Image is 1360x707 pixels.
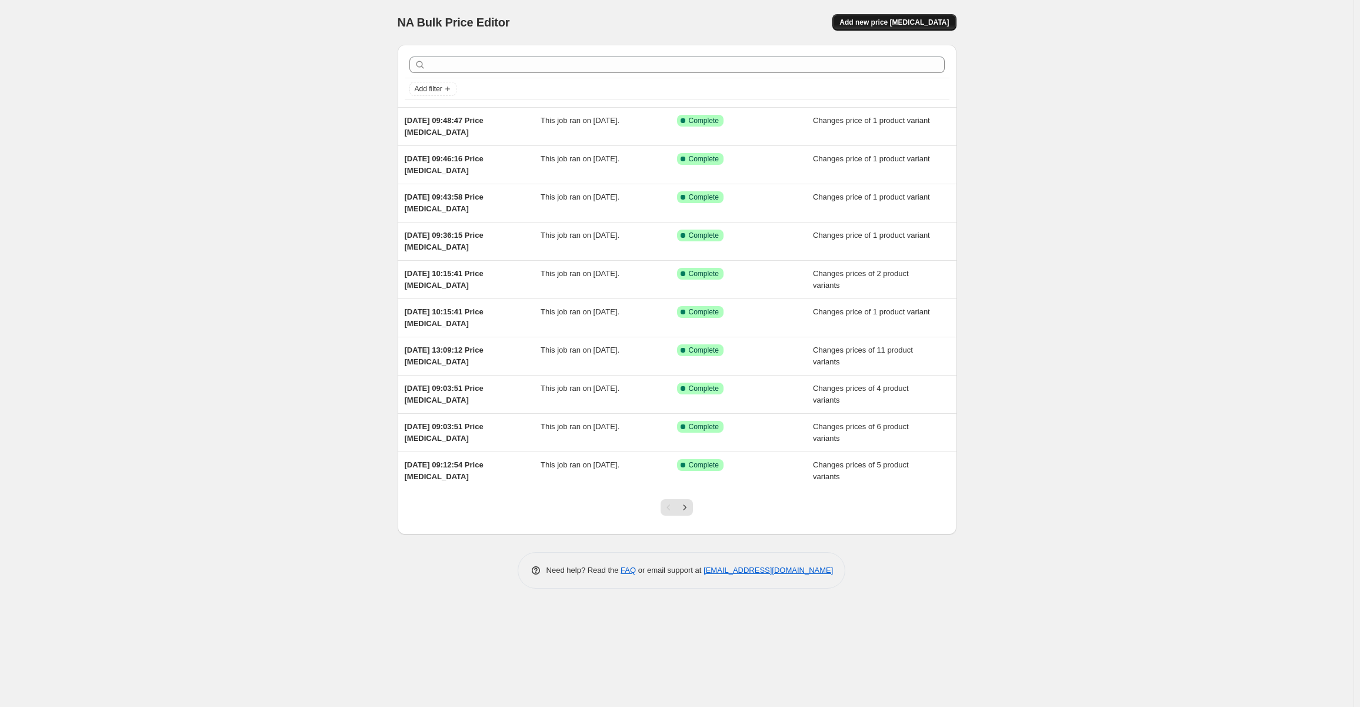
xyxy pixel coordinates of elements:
span: NA Bulk Price Editor [398,16,510,29]
span: Changes price of 1 product variant [813,116,930,125]
span: This job ran on [DATE]. [541,154,619,163]
span: This job ran on [DATE]. [541,269,619,278]
span: This job ran on [DATE]. [541,116,619,125]
span: [DATE] 13:09:12 Price [MEDICAL_DATA] [405,346,484,366]
span: Complete [689,384,719,393]
span: Changes prices of 6 product variants [813,422,909,443]
span: [DATE] 09:46:16 Price [MEDICAL_DATA] [405,154,484,175]
span: [DATE] 09:48:47 Price [MEDICAL_DATA] [405,116,484,137]
a: [EMAIL_ADDRESS][DOMAIN_NAME] [704,566,833,575]
span: This job ran on [DATE]. [541,384,619,393]
span: This job ran on [DATE]. [541,231,619,240]
span: Complete [689,422,719,431]
span: Changes price of 1 product variant [813,192,930,201]
span: Need help? Read the [546,566,621,575]
span: Complete [689,269,719,278]
span: [DATE] 09:03:51 Price [MEDICAL_DATA] [405,422,484,443]
span: Changes prices of 2 product variants [813,269,909,290]
span: [DATE] 09:03:51 Price [MEDICAL_DATA] [405,384,484,404]
span: Complete [689,192,719,202]
span: Complete [689,116,719,125]
span: This job ran on [DATE]. [541,460,619,469]
span: Add new price [MEDICAL_DATA] [839,18,949,27]
span: Changes price of 1 product variant [813,154,930,163]
span: or email support at [636,566,704,575]
span: [DATE] 10:15:41 Price [MEDICAL_DATA] [405,269,484,290]
span: Complete [689,154,719,164]
span: This job ran on [DATE]. [541,422,619,431]
span: Changes prices of 4 product variants [813,384,909,404]
button: Next [676,499,693,516]
button: Add new price [MEDICAL_DATA] [832,14,956,31]
span: Changes prices of 11 product variants [813,346,913,366]
span: [DATE] 09:43:58 Price [MEDICAL_DATA] [405,192,484,213]
span: [DATE] 09:12:54 Price [MEDICAL_DATA] [405,460,484,481]
span: Changes price of 1 product variant [813,231,930,240]
span: This job ran on [DATE]. [541,307,619,316]
button: Add filter [409,82,456,96]
span: [DATE] 10:15:41 Price [MEDICAL_DATA] [405,307,484,328]
span: [DATE] 09:36:15 Price [MEDICAL_DATA] [405,231,484,251]
span: This job ran on [DATE]. [541,192,619,201]
span: Complete [689,346,719,355]
a: FAQ [621,566,636,575]
span: Add filter [415,84,442,94]
span: Complete [689,460,719,470]
span: Complete [689,307,719,317]
span: This job ran on [DATE]. [541,346,619,354]
span: Changes price of 1 product variant [813,307,930,316]
span: Changes prices of 5 product variants [813,460,909,481]
span: Complete [689,231,719,240]
nav: Pagination [661,499,693,516]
